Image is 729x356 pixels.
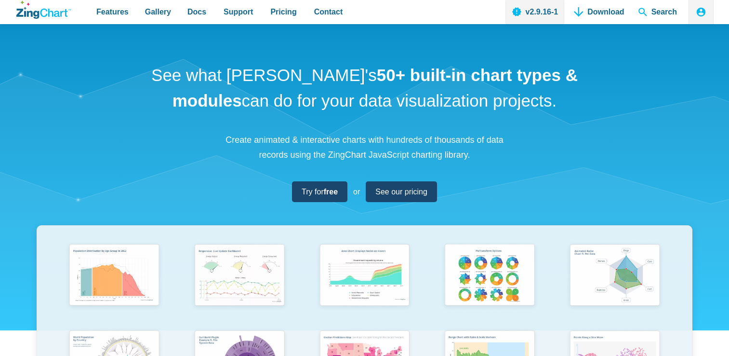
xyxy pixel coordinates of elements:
[145,5,171,18] span: Gallery
[324,188,338,196] strong: free
[427,240,552,327] a: Pie Transform Options
[148,63,582,113] h1: See what [PERSON_NAME]'s can do for your data visualization projects.
[366,181,437,202] a: See our pricing
[189,240,290,312] img: Responsive Live Update Dashboard
[64,240,164,312] img: Population Distribution by Age Group in 2052
[314,5,343,18] span: Contact
[270,5,296,18] span: Pricing
[16,1,71,19] a: ZingChart Logo. Click to return to the homepage
[220,133,509,162] p: Create animated & interactive charts with hundreds of thousands of data records using the ZingCha...
[552,240,677,327] a: Animated Radar Chart ft. Pet Data
[353,185,360,198] span: or
[375,185,427,198] span: See our pricing
[302,185,338,198] span: Try for
[52,240,177,327] a: Population Distribution by Age Group in 2052
[172,66,578,110] strong: 50+ built-in chart types & modules
[292,181,347,202] a: Try forfree
[565,240,665,312] img: Animated Radar Chart ft. Pet Data
[177,240,302,327] a: Responsive Live Update Dashboard
[224,5,253,18] span: Support
[302,240,427,327] a: Area Chart (Displays Nodes on Hover)
[439,240,540,312] img: Pie Transform Options
[315,240,415,312] img: Area Chart (Displays Nodes on Hover)
[187,5,206,18] span: Docs
[96,5,129,18] span: Features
